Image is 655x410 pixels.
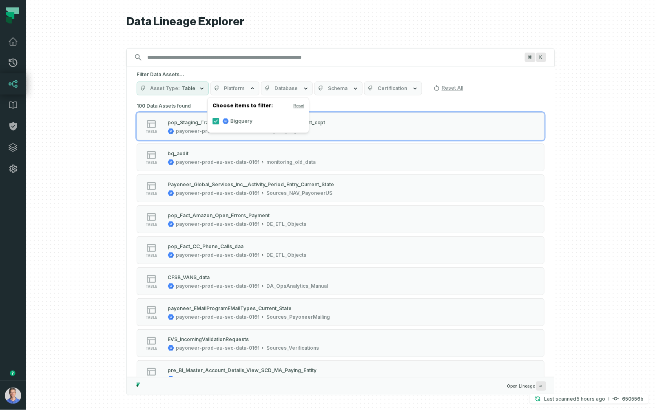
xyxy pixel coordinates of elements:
[208,101,309,113] h4: Choose items to filter:
[210,82,259,95] button: Platform
[168,119,325,126] div: pop_Staging_Transactions_Payments_To_Card_Or_Account_ccpt
[266,376,306,382] div: DE_ETL_Objects
[266,252,306,258] div: DE_ETL_Objects
[314,82,363,95] button: Schema
[176,376,259,382] div: payoneer-prod-eu-svc-data-016f
[137,267,544,295] button: tablepayoneer-prod-eu-svc-data-016fDA_OpsAnalytics_Manual
[224,85,244,92] span: Platform
[266,159,316,165] div: monitoring_old_data
[168,181,334,187] div: Payoneer_Global_Services_Inc__Activity_Period_Entry_Current_State
[127,100,554,377] div: Suggestions
[5,388,21,404] img: avatar of Barak Forgoun
[137,143,544,171] button: tablepayoneer-prod-eu-svc-data-016fmonitoring_old_data
[137,82,209,95] button: Asset TypeTable
[146,253,157,258] span: table
[168,274,210,280] div: CFSB_VANS_data
[146,223,157,227] span: table
[146,192,157,196] span: table
[146,130,157,134] span: table
[176,221,259,227] div: payoneer-prod-eu-svc-data-016f
[137,360,544,388] button: tablepayoneer-prod-eu-svc-data-016fDE_ETL_Objects
[622,397,644,401] h4: 650556b
[168,150,188,157] div: bq_audit
[146,161,157,165] span: table
[9,370,16,377] div: Tooltip anchor
[146,346,157,350] span: table
[176,314,259,320] div: payoneer-prod-eu-svc-data-016f
[212,118,219,124] button: Bigquery
[525,53,536,62] span: Press ⌘ + K to focus the search bar
[536,53,546,62] span: Press ⌘ + K to focus the search bar
[137,236,544,264] button: tablepayoneer-prod-eu-svc-data-016fDE_ETL_Objects
[577,396,606,402] relative-time: Aug 11, 2025, 10:20 AM GMT+3
[536,381,546,391] span: Press ↵ to add a new Data Asset to the graph
[378,85,407,92] span: Certification
[150,85,180,92] span: Asset Type
[176,252,259,258] div: payoneer-prod-eu-svc-data-016f
[168,212,270,218] div: pop_Fact_Amazon_Open_Errors_Payment
[364,82,422,95] button: Certification
[146,315,157,320] span: table
[137,112,544,140] button: tablepayoneer-prod-eu-svc-data-016fDE_ETL_Objects
[544,395,606,403] p: Last scanned
[294,102,304,109] button: Reset
[137,329,544,357] button: tablepayoneer-prod-eu-svc-data-016fSources_Verifications
[266,283,328,289] div: DA_OpsAnalytics_Manual
[137,298,544,326] button: tablepayoneer-prod-eu-svc-data-016fSources_PayoneerMailing
[208,113,309,129] label: Bigquery
[168,367,316,373] div: pre_BI_Master_Account_Details_View_SCD_MA_Paying_Entity
[274,85,298,92] span: Database
[168,305,292,311] div: payoneer_EMailProgramEMailTypes_Current_State
[328,85,347,92] span: Schema
[168,243,243,249] div: pop_Fact_CC_Phone_Calls_daa
[176,128,259,134] div: payoneer-prod-eu-svc-data-016f
[146,284,157,289] span: table
[266,345,319,351] div: Sources_Verifications
[137,71,544,78] h5: Filter Data Assets...
[530,394,649,404] button: Last scanned[DATE] 10:20:36 AM650556b
[176,345,259,351] div: payoneer-prod-eu-svc-data-016f
[266,314,330,320] div: Sources_PayoneerMailing
[266,190,332,196] div: Sources_NAV_PayoneerUS
[137,205,544,233] button: tablepayoneer-prod-eu-svc-data-016fDE_ETL_Objects
[137,174,544,202] button: tablepayoneer-prod-eu-svc-data-016fSources_NAV_PayoneerUS
[176,159,259,165] div: payoneer-prod-eu-svc-data-016f
[126,15,555,29] h1: Data Lineage Explorer
[176,190,259,196] div: payoneer-prod-eu-svc-data-016f
[176,283,259,289] div: payoneer-prod-eu-svc-data-016f
[507,381,546,391] span: Open Lineage
[168,336,249,342] div: EVS_IncomingValidationRequests
[181,85,195,92] span: Table
[266,221,306,227] div: DE_ETL_Objects
[261,82,313,95] button: Database
[430,82,467,95] button: Reset All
